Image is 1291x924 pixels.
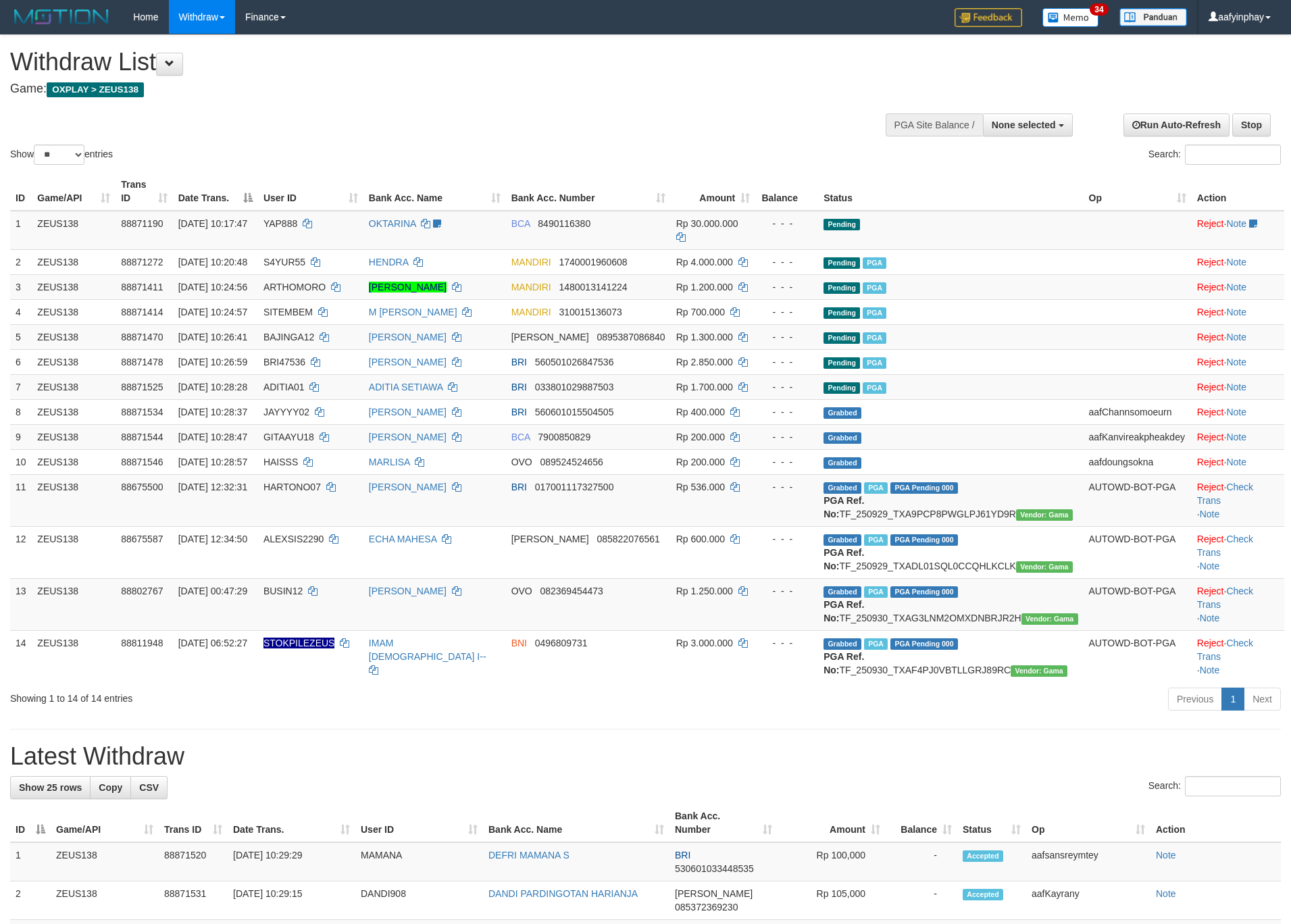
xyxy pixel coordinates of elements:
span: S4YUR55 [263,257,305,267]
td: 6 [10,349,32,374]
th: Status [818,172,1083,211]
td: 10 [10,449,32,474]
a: Note [1200,665,1220,675]
span: Marked by aafsolysreylen [863,307,886,319]
a: Reject [1197,257,1224,267]
td: · · [1192,474,1284,526]
span: Pending [824,257,860,269]
div: PGA Site Balance / [886,113,983,136]
a: Reject [1197,586,1224,596]
span: [DATE] 10:28:28 [178,382,247,392]
td: aafChannsomoeurn [1084,399,1192,424]
span: Rp 1.300.000 [676,332,733,342]
span: HAISSS [263,457,298,467]
span: Rp 1.700.000 [676,382,733,392]
td: MAMANA [355,842,483,881]
span: Rp 1.250.000 [676,586,733,596]
a: Reject [1197,638,1224,648]
span: 88871525 [121,382,163,392]
a: Stop [1232,113,1271,136]
td: AUTOWD-BOT-PGA [1084,578,1192,630]
b: PGA Ref. No: [824,547,864,571]
a: [PERSON_NAME] [369,357,447,367]
a: Note [1226,307,1246,317]
span: PGA Pending [890,534,958,546]
th: Game/API: activate to sort column ascending [51,804,159,842]
a: Reject [1197,307,1224,317]
a: IMAM [DEMOGRAPHIC_DATA] I-- [369,638,486,662]
span: Marked by aaftrukkakada [864,482,888,494]
td: ZEUS138 [32,374,116,399]
span: PGA Pending [890,482,958,494]
span: Copy 017001117327500 to clipboard [535,482,614,492]
a: OKTARINA [369,218,416,229]
span: Vendor URL: https://trx31.1velocity.biz [1021,613,1078,625]
th: Bank Acc. Number: activate to sort column ascending [506,172,671,211]
a: Reject [1197,218,1224,229]
span: GITAAYU18 [263,432,314,442]
td: ZEUS138 [32,324,116,349]
span: Pending [824,219,860,230]
img: panduan.png [1119,8,1187,26]
th: User ID: activate to sort column ascending [355,804,483,842]
span: 88871190 [121,218,163,229]
span: Copy 082369454473 to clipboard [540,586,603,596]
span: Grabbed [824,482,861,494]
td: · [1192,399,1284,424]
img: Feedback.jpg [955,8,1022,27]
b: PGA Ref. No: [824,495,864,519]
div: - - - [761,430,813,444]
a: MARLISA [369,457,410,467]
td: 7 [10,374,32,399]
th: Bank Acc. Name: activate to sort column ascending [483,804,669,842]
span: Grabbed [824,638,861,650]
span: Copy 7900850829 to clipboard [538,432,590,442]
span: Rp 2.850.000 [676,357,733,367]
span: 88871544 [121,432,163,442]
span: [DATE] 10:26:59 [178,357,247,367]
span: Rp 600.000 [676,534,725,544]
span: Copy 1480013141224 to clipboard [559,282,627,292]
span: [DATE] 12:34:50 [178,534,247,544]
td: ZEUS138 [32,424,116,449]
span: Rp 536.000 [676,482,725,492]
a: Reject [1197,482,1224,492]
span: Vendor URL: https://trx31.1velocity.biz [1016,509,1073,521]
td: TF_250929_TXADL01SQL0CCQHLKCLK [818,526,1083,578]
span: Rp 200.000 [676,432,725,442]
span: ADITIA01 [263,382,305,392]
label: Search: [1148,145,1281,165]
span: None selected [992,120,1056,130]
a: Check Trans [1197,482,1253,506]
a: DEFRI MAMANA S [488,850,569,861]
select: Showentries [34,145,84,165]
a: ECHA MAHESA [369,534,436,544]
th: Action [1150,804,1281,842]
span: MANDIRI [511,282,551,292]
a: Note [1226,357,1246,367]
span: 88871546 [121,457,163,467]
span: [DATE] 10:24:56 [178,282,247,292]
a: [PERSON_NAME] [369,407,447,417]
span: Rp 4.000.000 [676,257,733,267]
div: - - - [761,305,813,319]
span: Grabbed [824,407,861,419]
span: Marked by aafsolysreylen [863,282,886,294]
span: Copy 8490116380 to clipboard [538,218,590,229]
span: MANDIRI [511,257,551,267]
td: TF_250929_TXA9PCP8PWGLPJ61YD9R [818,474,1083,526]
td: ZEUS138 [32,349,116,374]
td: ZEUS138 [32,526,116,578]
th: Action [1192,172,1284,211]
b: PGA Ref. No: [824,651,864,675]
span: Marked by aafsreyleap [864,638,888,650]
span: Rp 30.000.000 [676,218,738,229]
span: [DATE] 10:17:47 [178,218,247,229]
th: Balance: activate to sort column ascending [886,804,957,842]
h1: Withdraw List [10,49,847,76]
span: [DATE] 06:52:27 [178,638,247,648]
a: Reject [1197,357,1224,367]
td: · [1192,299,1284,324]
a: Note [1156,850,1176,861]
div: - - - [761,455,813,469]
